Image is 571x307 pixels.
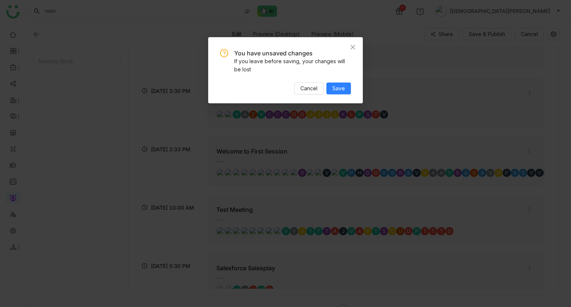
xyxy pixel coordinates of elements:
span: You have unsaved changes [234,49,313,57]
span: Cancel [300,84,317,93]
button: Save [326,83,351,94]
button: Cancel [294,83,323,94]
span: Save [332,84,345,93]
button: Close [343,37,363,57]
div: If you leave before saving, your changes will be lost [234,57,351,74]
